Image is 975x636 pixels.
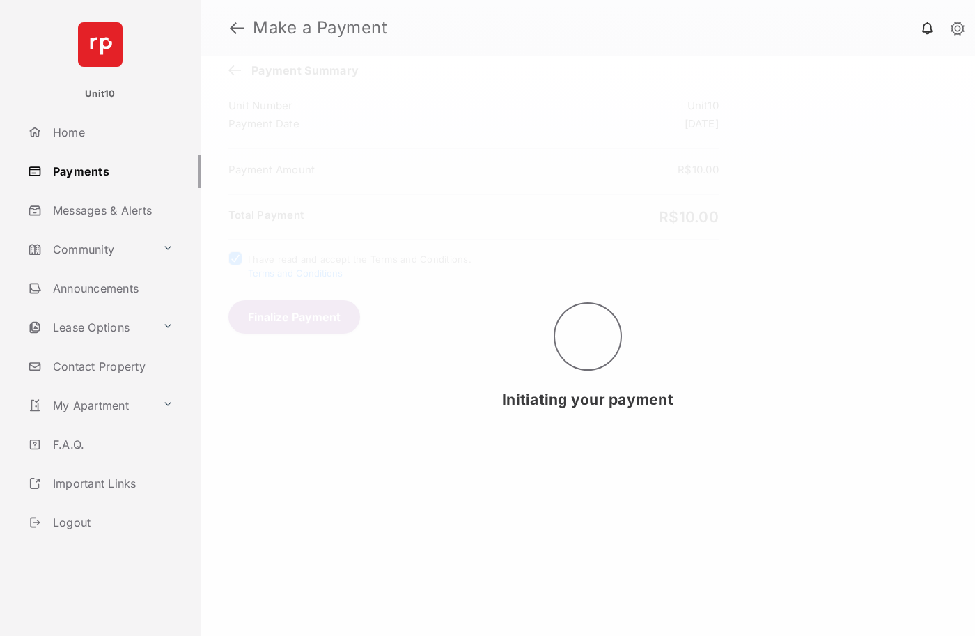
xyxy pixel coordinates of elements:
[22,350,201,383] a: Contact Property
[22,311,157,344] a: Lease Options
[85,87,116,101] p: Unit10
[22,194,201,227] a: Messages & Alerts
[22,389,157,422] a: My Apartment
[253,20,387,36] strong: Make a Payment
[22,467,179,500] a: Important Links
[22,155,201,188] a: Payments
[22,233,157,266] a: Community
[22,428,201,461] a: F.A.Q.
[78,22,123,67] img: svg+xml;base64,PHN2ZyB4bWxucz0iaHR0cDovL3d3dy53My5vcmcvMjAwMC9zdmciIHdpZHRoPSI2NCIgaGVpZ2h0PSI2NC...
[22,272,201,305] a: Announcements
[22,506,201,539] a: Logout
[502,391,673,408] span: Initiating your payment
[22,116,201,149] a: Home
